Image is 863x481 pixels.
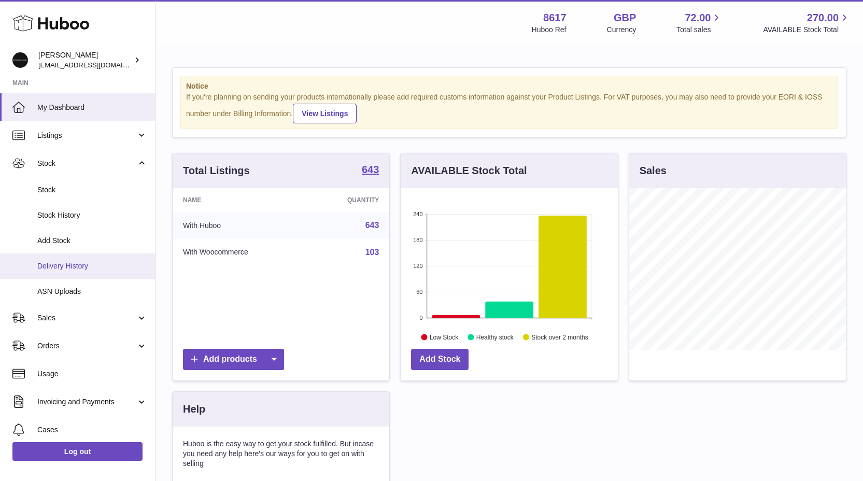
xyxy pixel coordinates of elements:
[183,349,284,370] a: Add products
[38,61,152,69] span: [EMAIL_ADDRESS][DOMAIN_NAME]
[12,442,143,461] a: Log out
[37,341,136,351] span: Orders
[183,439,379,469] p: Huboo is the easy way to get your stock fulfilled. But incase you need any help here's our ways f...
[37,287,147,296] span: ASN Uploads
[38,50,132,70] div: [PERSON_NAME]
[362,164,379,175] strong: 643
[532,333,588,341] text: Stock over 2 months
[37,185,147,195] span: Stock
[307,188,390,212] th: Quantity
[37,397,136,407] span: Invoicing and Payments
[37,236,147,246] span: Add Stock
[807,11,839,25] span: 270.00
[532,25,567,35] div: Huboo Ref
[676,25,723,35] span: Total sales
[411,164,527,178] h3: AVAILABLE Stock Total
[37,261,147,271] span: Delivery History
[186,92,832,123] div: If you're planning on sending your products internationally please add required customs informati...
[640,164,667,178] h3: Sales
[676,11,723,35] a: 72.00 Total sales
[430,333,459,341] text: Low Stock
[420,315,423,321] text: 0
[183,164,250,178] h3: Total Listings
[413,263,422,269] text: 120
[413,237,422,243] text: 180
[365,248,379,257] a: 103
[293,104,357,123] a: View Listings
[37,313,136,323] span: Sales
[763,25,851,35] span: AVAILABLE Stock Total
[173,188,307,212] th: Name
[37,131,136,140] span: Listings
[614,11,636,25] strong: GBP
[37,425,147,435] span: Cases
[763,11,851,35] a: 270.00 AVAILABLE Stock Total
[37,159,136,168] span: Stock
[12,52,28,68] img: hello@alfredco.com
[183,402,205,416] h3: Help
[37,369,147,379] span: Usage
[362,164,379,177] a: 643
[413,211,422,217] text: 240
[543,11,567,25] strong: 8617
[37,103,147,112] span: My Dashboard
[607,25,636,35] div: Currency
[365,221,379,230] a: 643
[173,239,307,266] td: With Woocommerce
[417,289,423,295] text: 60
[476,333,514,341] text: Healthy stock
[173,212,307,239] td: With Huboo
[685,11,711,25] span: 72.00
[411,349,469,370] a: Add Stock
[37,210,147,220] span: Stock History
[186,81,832,91] strong: Notice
